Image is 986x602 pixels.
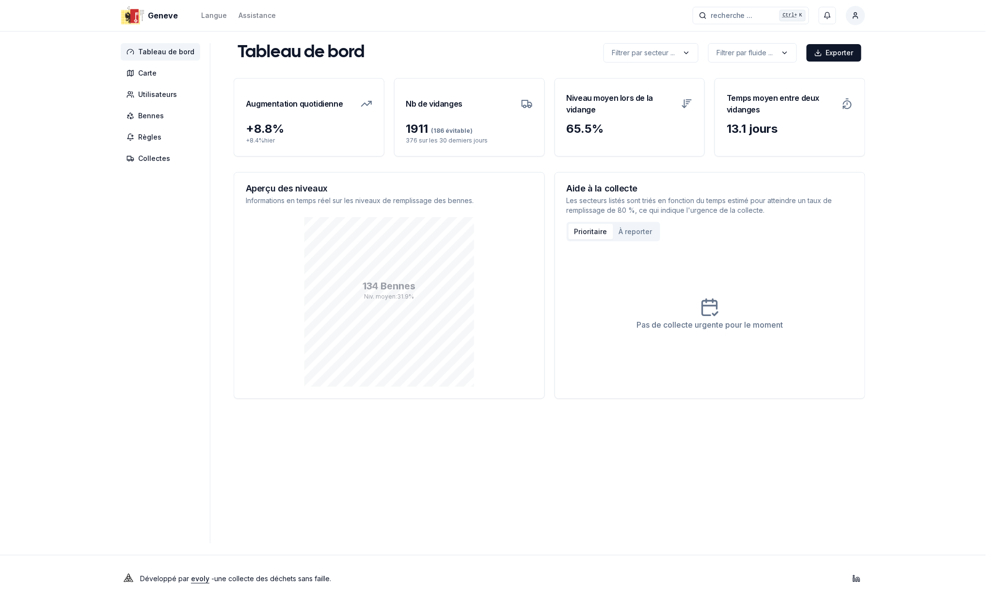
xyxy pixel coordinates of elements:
[239,10,276,21] a: Assistance
[121,4,144,27] img: Geneve Logo
[121,43,204,61] a: Tableau de bord
[121,64,204,82] a: Carte
[406,137,533,144] p: 376 sur les 30 derniers jours
[567,121,693,137] div: 65.5 %
[406,121,533,137] div: 1911
[567,90,676,117] h3: Niveau moyen lors de la vidange
[201,11,227,20] div: Langue
[716,48,773,58] p: Filtrer par fluide ...
[138,132,161,142] span: Règles
[807,44,861,62] button: Exporter
[238,43,365,63] h1: Tableau de bord
[201,10,227,21] button: Langue
[612,48,675,58] p: Filtrer par secteur ...
[636,319,783,331] div: Pas de collecte urgente pour le moment
[693,7,809,24] button: recherche ...Ctrl+K
[121,86,204,103] a: Utilisateurs
[138,154,170,163] span: Collectes
[604,43,699,63] button: label
[246,184,533,193] h3: Aperçu des niveaux
[191,574,209,583] a: evoly
[138,68,157,78] span: Carte
[138,47,194,57] span: Tableau de bord
[613,224,658,239] button: À reporter
[121,107,204,125] a: Bennes
[121,571,136,586] img: Evoly Logo
[429,127,473,134] span: (186 évitable)
[148,10,178,21] span: Geneve
[708,43,797,63] button: label
[121,150,204,167] a: Collectes
[246,121,372,137] div: + 8.8 %
[406,90,462,117] h3: Nb de vidanges
[567,184,854,193] h3: Aide à la collecte
[727,90,836,117] h3: Temps moyen entre deux vidanges
[567,196,854,215] p: Les secteurs listés sont triés en fonction du temps estimé pour atteindre un taux de remplissage ...
[246,196,533,206] p: Informations en temps réel sur les niveaux de remplissage des bennes.
[246,137,372,144] p: + 8.4 % hier
[727,121,853,137] div: 13.1 jours
[138,111,164,121] span: Bennes
[569,224,613,239] button: Prioritaire
[138,90,177,99] span: Utilisateurs
[711,11,753,20] span: recherche ...
[246,90,343,117] h3: Augmentation quotidienne
[140,572,331,586] p: Développé par - une collecte des déchets sans faille .
[121,128,204,146] a: Règles
[121,10,182,21] a: Geneve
